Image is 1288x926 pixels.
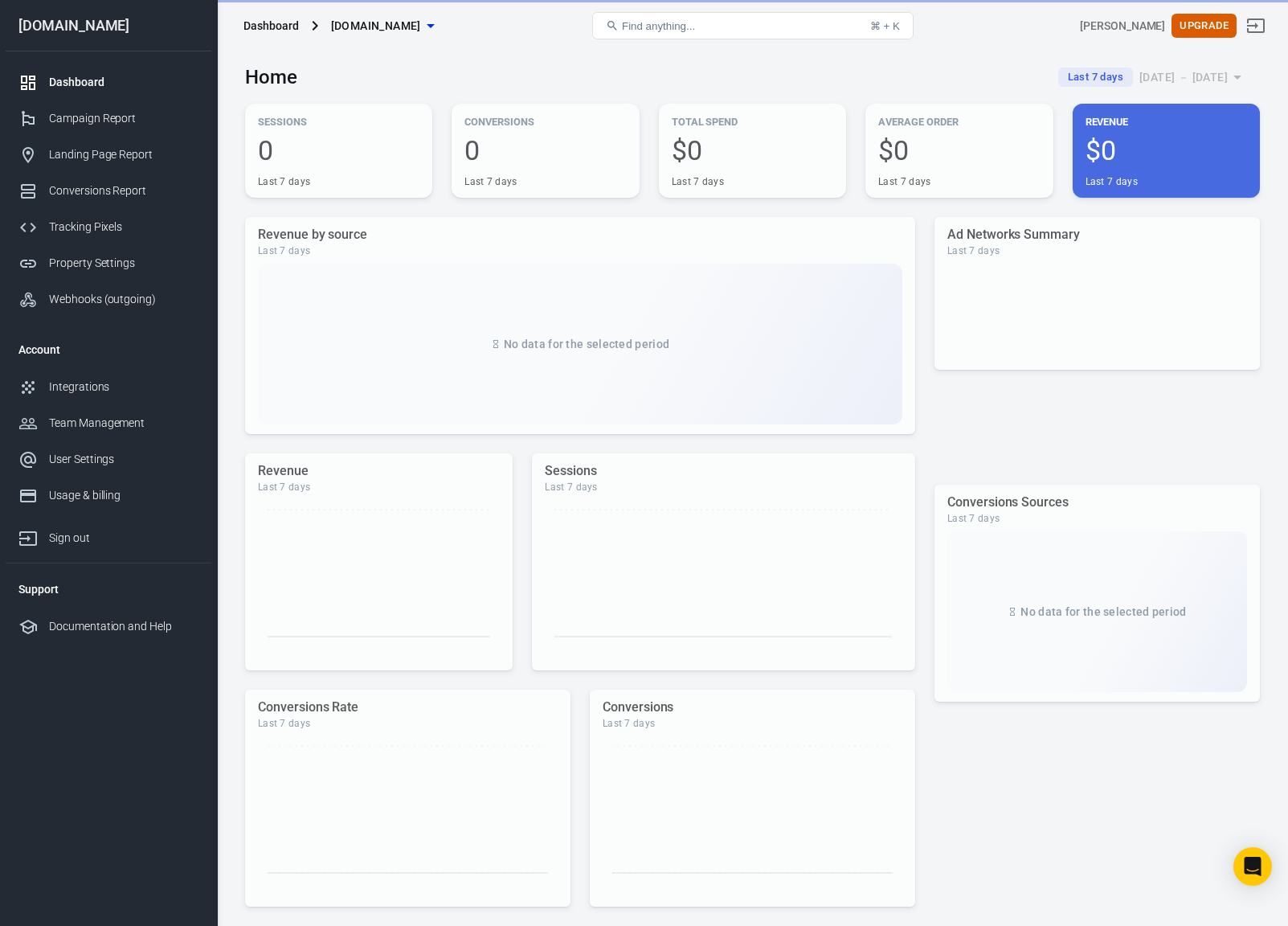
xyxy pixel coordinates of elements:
a: Dashboard [6,64,211,100]
div: ⌘ + K [870,20,900,32]
div: Account id: C1SXkjnC [1080,18,1165,35]
div: Dashboard [243,18,299,34]
span: Find anything... [622,20,695,32]
div: Landing Page Report [49,146,198,163]
a: Integrations [6,369,211,405]
li: Support [6,570,211,608]
a: Property Settings [6,245,211,281]
button: Find anything...⌘ + K [592,12,914,39]
div: Tracking Pixels [49,219,198,236]
div: [DOMAIN_NAME] [6,18,211,33]
a: Team Management [6,405,211,441]
a: Webhooks (outgoing) [6,281,211,318]
div: Team Management [49,415,198,432]
span: promenadefield.com [331,16,421,36]
div: Usage & billing [49,487,198,504]
a: Sign out [6,514,211,556]
div: Documentation and Help [49,618,198,635]
div: Webhooks (outgoing) [49,291,198,308]
a: Landing Page Report [6,137,211,173]
div: Open Intercom Messenger [1233,847,1272,886]
div: Property Settings [49,255,198,272]
a: Usage & billing [6,477,211,514]
a: User Settings [6,441,211,477]
button: [DOMAIN_NAME] [325,11,440,41]
button: Upgrade [1171,14,1237,39]
div: Integrations [49,379,198,395]
div: Conversions Report [49,182,198,199]
div: Sign out [49,530,198,547]
a: Conversions Report [6,173,211,209]
div: Campaign Report [49,110,198,127]
a: Campaign Report [6,100,211,137]
h3: Home [245,66,297,88]
a: Sign out [1237,6,1275,45]
li: Account [6,330,211,369]
div: User Settings [49,451,198,468]
div: Dashboard [49,74,198,91]
a: Tracking Pixels [6,209,211,245]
